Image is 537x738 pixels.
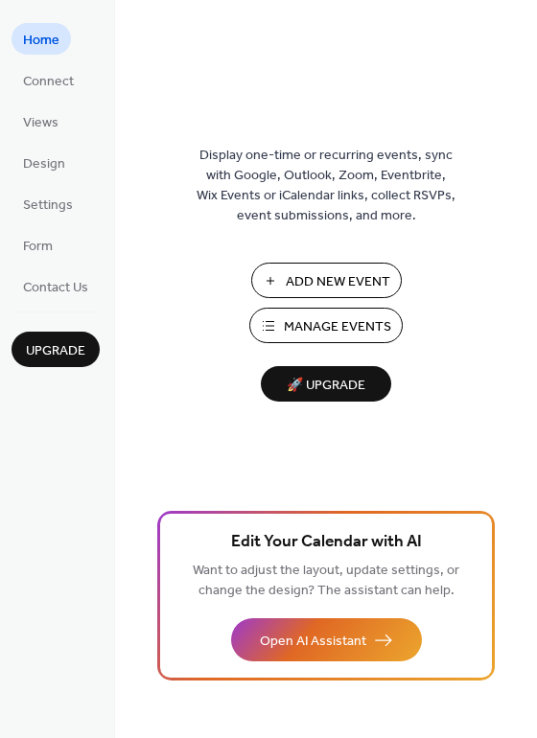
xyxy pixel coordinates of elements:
[284,317,391,337] span: Manage Events
[12,23,71,55] a: Home
[193,558,459,604] span: Want to adjust the layout, update settings, or change the design? The assistant can help.
[23,196,73,216] span: Settings
[23,237,53,257] span: Form
[23,278,88,298] span: Contact Us
[272,373,380,399] span: 🚀 Upgrade
[251,263,402,298] button: Add New Event
[23,154,65,174] span: Design
[23,31,59,51] span: Home
[231,529,422,556] span: Edit Your Calendar with AI
[12,147,77,178] a: Design
[12,270,100,302] a: Contact Us
[231,618,422,661] button: Open AI Assistant
[12,64,85,96] a: Connect
[197,146,455,226] span: Display one-time or recurring events, sync with Google, Outlook, Zoom, Eventbrite, Wix Events or ...
[249,308,403,343] button: Manage Events
[261,366,391,402] button: 🚀 Upgrade
[12,105,70,137] a: Views
[12,332,100,367] button: Upgrade
[23,72,74,92] span: Connect
[12,188,84,219] a: Settings
[286,272,390,292] span: Add New Event
[26,341,85,361] span: Upgrade
[260,632,366,652] span: Open AI Assistant
[12,229,64,261] a: Form
[23,113,58,133] span: Views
